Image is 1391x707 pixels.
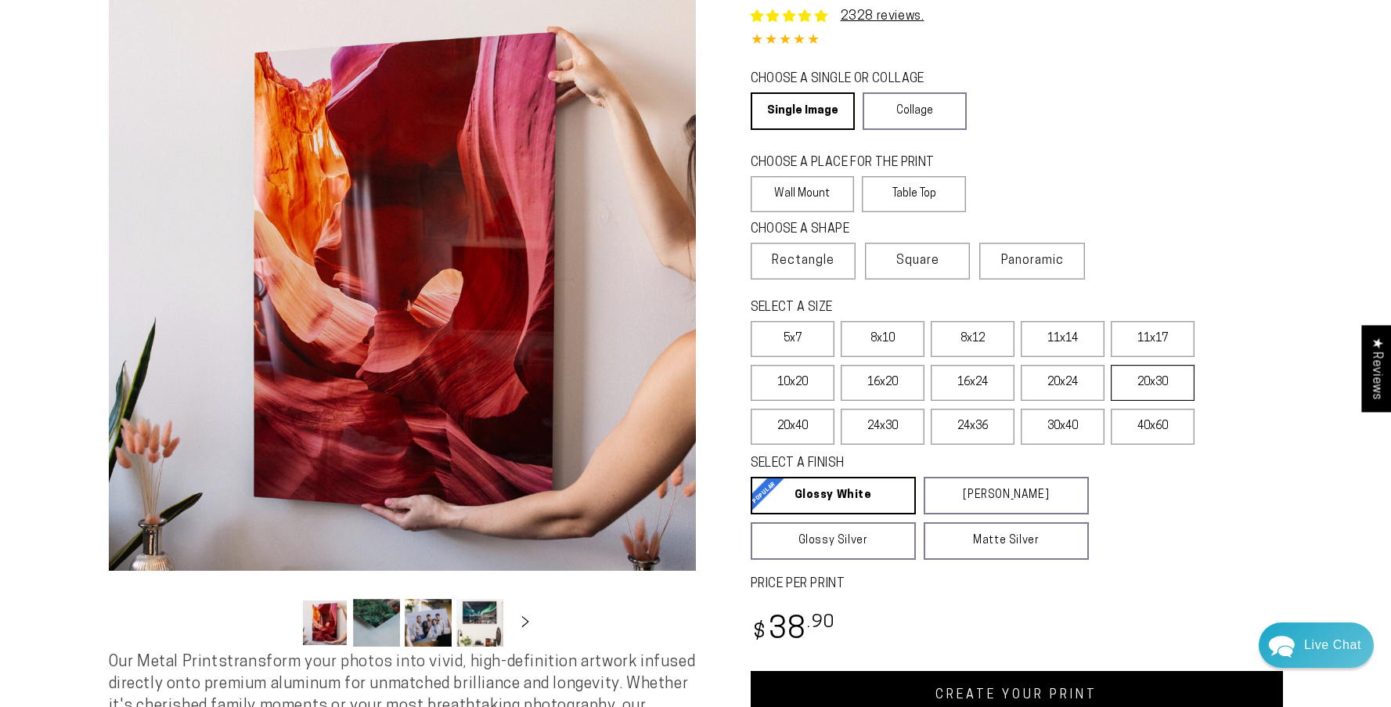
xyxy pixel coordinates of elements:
[751,477,916,514] a: Glossy White
[751,154,952,172] legend: CHOOSE A PLACE FOR THE PRINT
[751,365,834,401] label: 10x20
[924,477,1089,514] a: [PERSON_NAME]
[751,176,855,212] label: Wall Mount
[1111,365,1195,401] label: 20x30
[1111,321,1195,357] label: 11x17
[262,605,297,640] button: Slide left
[841,321,924,357] label: 8x10
[753,622,766,644] span: $
[751,30,1283,52] div: 4.85 out of 5.0 stars
[841,365,924,401] label: 16x20
[862,176,966,212] label: Table Top
[508,605,542,640] button: Slide right
[751,70,953,88] legend: CHOOSE A SINGLE OR COLLAGE
[863,92,967,130] a: Collage
[751,221,954,239] legend: CHOOSE A SHAPE
[301,599,348,647] button: Load image 1 in gallery view
[772,251,834,270] span: Rectangle
[751,615,836,646] bdi: 38
[1021,365,1105,401] label: 20x24
[1021,409,1105,445] label: 30x40
[353,599,400,647] button: Load image 2 in gallery view
[751,321,834,357] label: 5x7
[456,599,503,647] button: Load image 4 in gallery view
[931,321,1014,357] label: 8x12
[841,10,924,23] a: 2328 reviews.
[1259,622,1374,668] div: Chat widget toggle
[751,92,855,130] a: Single Image
[751,575,1283,593] label: PRICE PER PRINT
[807,614,835,632] sup: .90
[751,299,1064,317] legend: SELECT A SIZE
[841,409,924,445] label: 24x30
[751,409,834,445] label: 20x40
[405,599,452,647] button: Load image 3 in gallery view
[931,409,1014,445] label: 24x36
[751,522,916,560] a: Glossy Silver
[1304,622,1361,668] div: Contact Us Directly
[751,455,1051,473] legend: SELECT A FINISH
[1021,321,1105,357] label: 11x14
[1361,325,1391,412] div: Click to open Judge.me floating reviews tab
[924,522,1089,560] a: Matte Silver
[896,251,939,270] span: Square
[1001,254,1064,267] span: Panoramic
[1111,409,1195,445] label: 40x60
[931,365,1014,401] label: 16x24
